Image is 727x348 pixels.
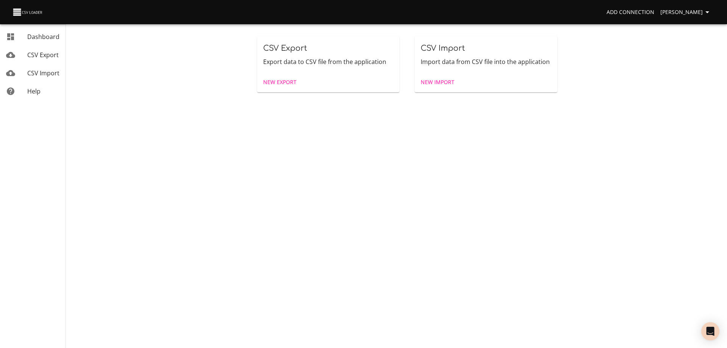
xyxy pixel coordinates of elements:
[27,33,59,41] span: Dashboard
[418,75,457,89] a: New Import
[421,78,454,87] span: New Import
[27,51,59,59] span: CSV Export
[657,5,715,19] button: [PERSON_NAME]
[607,8,654,17] span: Add Connection
[263,44,307,53] span: CSV Export
[263,57,394,66] p: Export data to CSV file from the application
[660,8,712,17] span: [PERSON_NAME]
[701,322,719,340] div: Open Intercom Messenger
[421,44,465,53] span: CSV Import
[421,57,551,66] p: Import data from CSV file into the application
[27,69,59,77] span: CSV Import
[260,75,300,89] a: New Export
[27,87,41,95] span: Help
[604,5,657,19] a: Add Connection
[12,7,44,17] img: CSV Loader
[263,78,296,87] span: New Export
